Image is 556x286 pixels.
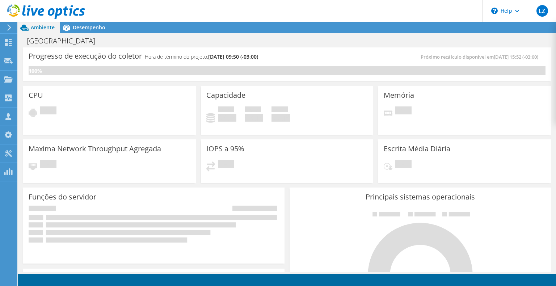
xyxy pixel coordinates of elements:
[29,193,96,201] h3: Funções do servidor
[395,106,412,116] span: Pendente
[295,193,546,201] h3: Principais sistemas operacionais
[384,91,414,99] h3: Memória
[421,54,542,60] span: Próximo recálculo disponível em
[208,53,258,60] span: [DATE] 09:50 (-03:00)
[218,106,234,114] span: Usado
[218,114,236,122] h4: 0 GiB
[494,54,538,60] span: [DATE] 15:52 (-03:00)
[206,91,245,99] h3: Capacidade
[29,145,161,153] h3: Maxima Network Throughput Agregada
[491,8,498,14] svg: \n
[245,106,261,114] span: Disponível
[384,145,450,153] h3: Escrita Média Diária
[73,24,105,31] span: Desempenho
[271,106,288,114] span: Total
[271,114,290,122] h4: 0 GiB
[24,37,106,45] h1: [GEOGRAPHIC_DATA]
[29,91,43,99] h3: CPU
[40,160,56,170] span: Pendente
[536,5,548,17] span: LZ
[218,160,234,170] span: Pendente
[31,24,55,31] span: Ambiente
[395,160,412,170] span: Pendente
[145,53,258,61] h4: Hora de término do projeto:
[245,114,263,122] h4: 0 GiB
[206,145,244,153] h3: IOPS a 95%
[40,106,56,116] span: Pendente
